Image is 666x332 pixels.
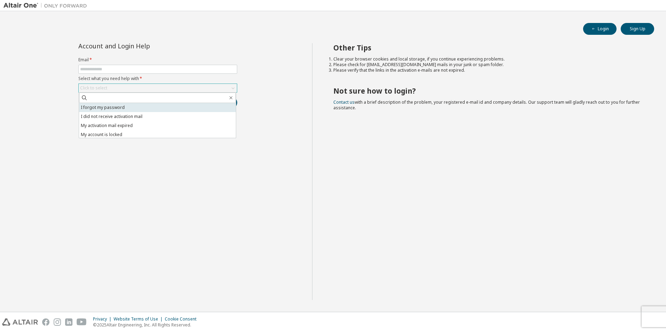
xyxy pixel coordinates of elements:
[3,2,91,9] img: Altair One
[79,84,237,92] div: Click to select
[54,318,61,326] img: instagram.svg
[333,43,642,52] h2: Other Tips
[2,318,38,326] img: altair_logo.svg
[333,86,642,95] h2: Not sure how to login?
[114,316,165,322] div: Website Terms of Use
[93,322,201,328] p: © 2025 Altair Engineering, Inc. All Rights Reserved.
[78,57,237,63] label: Email
[621,23,654,35] button: Sign Up
[42,318,49,326] img: facebook.svg
[165,316,201,322] div: Cookie Consent
[333,68,642,73] li: Please verify that the links in the activation e-mails are not expired.
[583,23,617,35] button: Login
[93,316,114,322] div: Privacy
[78,43,206,49] div: Account and Login Help
[333,62,642,68] li: Please check for [EMAIL_ADDRESS][DOMAIN_NAME] mails in your junk or spam folder.
[77,318,87,326] img: youtube.svg
[80,85,107,91] div: Click to select
[333,56,642,62] li: Clear your browser cookies and local storage, if you continue experiencing problems.
[79,103,236,112] li: I forgot my password
[65,318,72,326] img: linkedin.svg
[78,76,237,81] label: Select what you need help with
[333,99,640,111] span: with a brief description of the problem, your registered e-mail id and company details. Our suppo...
[333,99,355,105] a: Contact us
